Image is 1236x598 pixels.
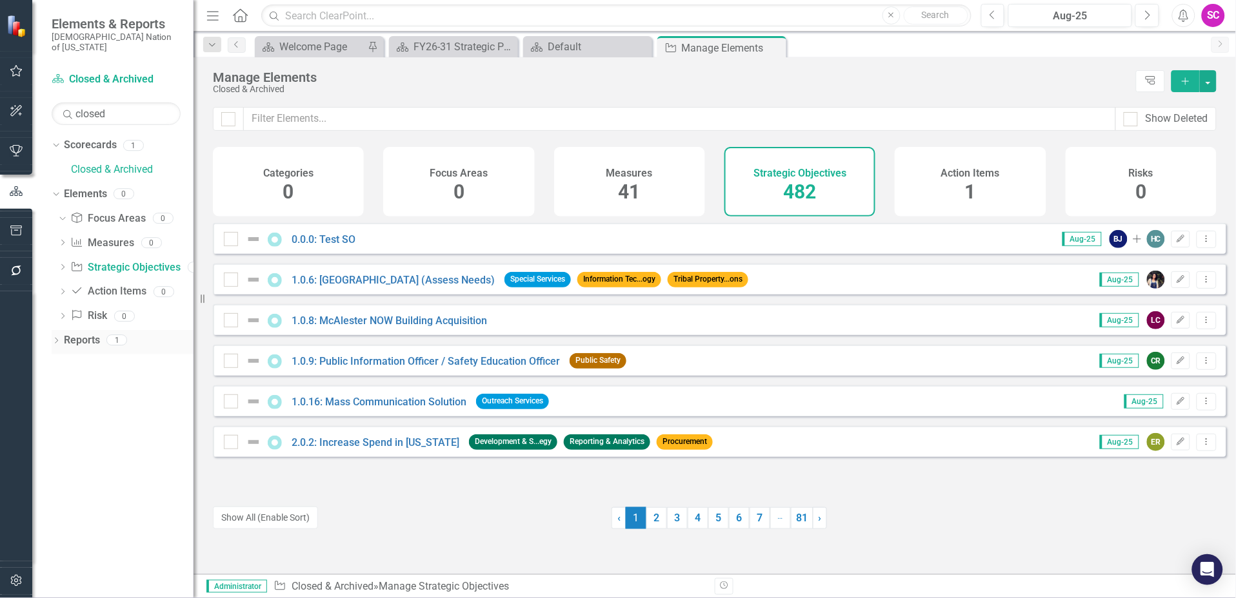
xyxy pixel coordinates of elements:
span: 482 [784,180,817,203]
a: 1.0.9: Public Information Officer / Safety Education Officer [292,355,560,367]
img: ClearPoint Strategy [5,14,30,38]
a: Scorecards [64,138,117,153]
img: Not Defined [246,394,261,409]
div: Default [548,39,649,55]
span: › [819,512,822,524]
span: Information Tec...ogy [577,272,661,287]
a: 7 [750,507,770,529]
div: BJ [1110,230,1128,248]
span: Aug-25 [1100,313,1139,327]
a: Elements [64,187,107,202]
div: 0 [188,262,208,273]
span: Tribal Property...ons [668,272,748,287]
div: 0 [114,189,134,200]
h4: Categories [263,168,314,179]
span: Aug-25 [1100,435,1139,449]
img: Not Defined [246,353,261,369]
a: 81 [791,507,813,529]
div: HC [1147,230,1165,248]
a: Risk [70,309,107,323]
div: Manage Elements [682,40,783,56]
a: 1.0.16: Mass Communication Solution [292,396,466,408]
a: Focus Areas [70,211,146,226]
a: Closed & Archived [71,162,194,177]
span: Outreach Services [476,394,549,409]
input: Search ClearPoint... [261,5,971,27]
span: 1 [626,507,646,529]
span: 0 [283,180,294,203]
div: 0 [114,311,135,322]
a: Reports [64,333,100,348]
span: Development & S...egy [469,434,557,449]
span: 0 [454,180,464,203]
a: Strategic Objectives [70,260,181,275]
a: 2 [646,507,667,529]
div: Open Intercom Messenger [1192,554,1223,585]
span: Reporting & Analytics [564,434,650,449]
span: Procurement [657,434,713,449]
span: ‹ [617,512,621,524]
span: Administrator [206,580,267,593]
button: Search [904,6,968,24]
a: Measures [70,236,134,251]
h4: Measures [606,168,653,179]
a: 3 [667,507,688,529]
a: 6 [729,507,750,529]
h4: Focus Areas [430,168,488,179]
input: Search Below... [52,102,181,125]
a: Closed & Archived [52,72,181,87]
a: Action Items [70,284,146,299]
h4: Risks [1129,168,1153,179]
div: Closed & Archived [213,84,1130,94]
button: Show All (Enable Sort) [213,506,318,529]
a: 2.0.2: Increase Spend in [US_STATE] [292,436,459,448]
button: SC [1202,4,1225,27]
div: Aug-25 [1013,8,1128,24]
input: Filter Elements... [243,107,1116,131]
a: Default [526,39,649,55]
a: 4 [688,507,708,529]
div: FY26-31 Strategic Plan [414,39,515,55]
a: Closed & Archived [292,580,374,592]
span: Public Safety [570,353,626,368]
img: Layla Freeman [1147,271,1165,289]
a: 0.0.0: Test SO [292,233,355,246]
a: FY26-31 Strategic Plan [392,39,515,55]
small: [DEMOGRAPHIC_DATA] Nation of [US_STATE] [52,32,181,53]
a: 1.0.6: [GEOGRAPHIC_DATA] (Assess Needs) [292,274,495,286]
span: Search [922,10,950,20]
h4: Action Items [941,168,1000,179]
img: Not Defined [246,434,261,450]
img: Not Defined [246,313,261,328]
div: LC [1147,311,1165,329]
span: Elements & Reports [52,16,181,32]
div: Manage Elements [213,70,1130,84]
span: 41 [619,180,641,203]
div: Welcome Page [279,39,364,55]
div: 0 [141,237,162,248]
div: 0 [154,286,174,297]
div: CR [1147,352,1165,370]
a: Welcome Page [258,39,364,55]
span: 1 [965,180,976,203]
span: Special Services [504,272,571,287]
span: Aug-25 [1100,354,1139,368]
div: 0 [153,213,174,224]
span: Aug-25 [1062,232,1102,246]
div: Show Deleted [1146,111,1208,126]
div: 1 [123,140,144,151]
a: 5 [708,507,729,529]
div: ER [1147,433,1165,451]
button: Aug-25 [1008,4,1132,27]
h4: Strategic Objectives [753,168,846,179]
span: Aug-25 [1100,273,1139,287]
div: » Manage Strategic Objectives [274,579,705,594]
img: Not Defined [246,231,261,247]
span: Aug-25 [1124,394,1164,409]
a: 1.0.8: McAlester NOW Building Acquisition [292,314,487,327]
span: 0 [1135,180,1146,203]
img: Not Defined [246,272,261,287]
div: 1 [106,335,127,346]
